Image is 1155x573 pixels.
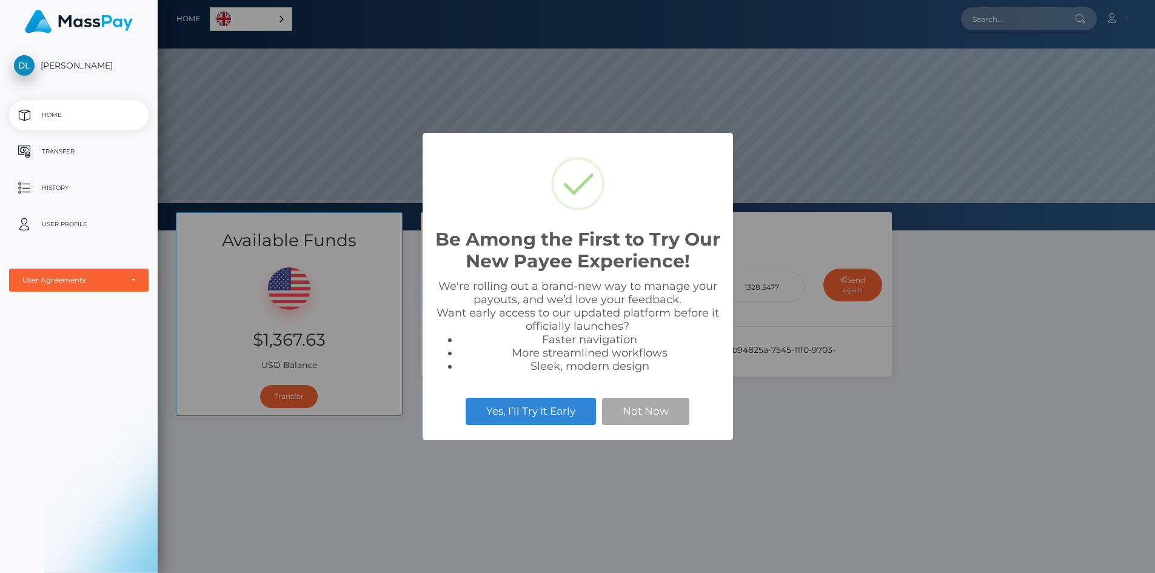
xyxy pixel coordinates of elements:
img: MassPay [25,10,133,33]
li: More streamlined workflows [459,346,721,360]
p: Transfer [14,142,144,161]
li: Sleek, modern design [459,360,721,373]
span: [PERSON_NAME] [9,60,149,71]
div: We're rolling out a brand-new way to manage your payouts, and we’d love your feedback. Want early... [435,280,721,373]
li: Faster navigation [459,333,721,346]
h2: Be Among the First to Try Our New Payee Experience! [435,229,721,272]
button: User Agreements [9,269,149,292]
p: Home [14,106,144,124]
p: History [14,179,144,197]
button: Not Now [602,398,689,424]
div: User Agreements [22,275,122,285]
p: User Profile [14,215,144,233]
button: Yes, I’ll Try It Early [466,398,596,424]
